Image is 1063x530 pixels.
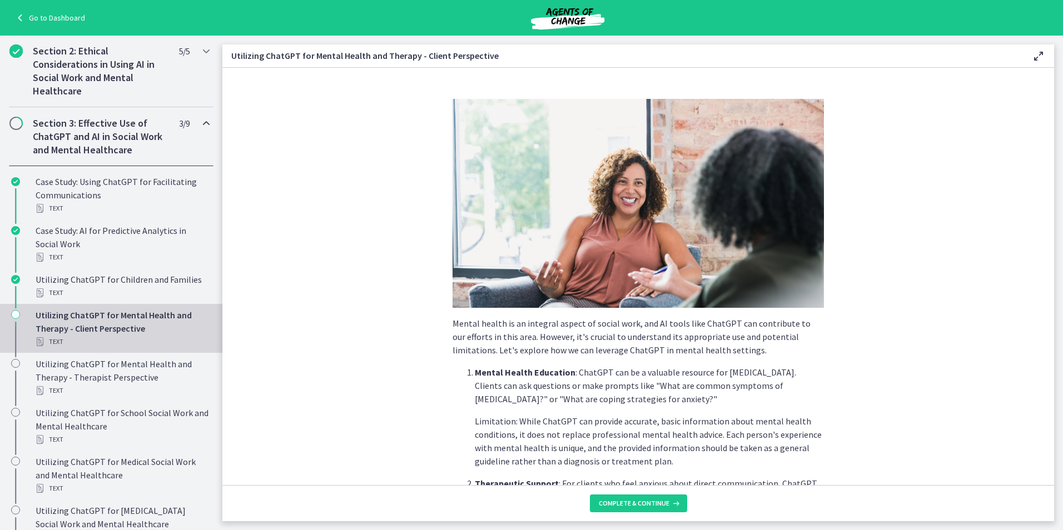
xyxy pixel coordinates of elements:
[33,44,168,98] h2: Section 2: Ethical Considerations in Using AI in Social Work and Mental Healthcare
[13,11,85,24] a: Go to Dashboard
[501,4,634,31] img: Agents of Change
[475,478,559,489] strong: Therapeutic Support
[11,226,20,235] i: Completed
[36,224,209,264] div: Case Study: AI for Predictive Analytics in Social Work
[36,335,209,348] div: Text
[599,499,669,508] span: Complete & continue
[36,357,209,397] div: Utilizing ChatGPT for Mental Health and Therapy - Therapist Perspective
[11,177,20,186] i: Completed
[36,175,209,215] div: Case Study: Using ChatGPT for Facilitating Communications
[453,317,824,357] p: Mental health is an integral aspect of social work, and AI tools like ChatGPT can contribute to o...
[475,366,824,406] p: : ChatGPT can be a valuable resource for [MEDICAL_DATA]. Clients can ask questions or make prompt...
[36,251,209,264] div: Text
[590,494,687,512] button: Complete & continue
[36,273,209,299] div: Utilizing ChatGPT for Children and Families
[179,117,190,130] span: 3 / 9
[231,49,1014,62] h3: Utilizing ChatGPT for Mental Health and Therapy - Client Perspective
[475,414,824,468] p: Limitation: While ChatGPT can provide accurate, basic information about mental health conditions,...
[36,286,209,299] div: Text
[36,308,209,348] div: Utilizing ChatGPT for Mental Health and Therapy - Client Perspective
[11,275,20,284] i: Completed
[36,406,209,446] div: Utilizing ChatGPT for School Social Work and Mental Healthcare
[179,44,190,58] span: 5 / 5
[36,202,209,215] div: Text
[36,433,209,446] div: Text
[453,99,824,308] img: Slides_for_Title_Slides_for_ChatGPT_and_AI_for_Social_Work_%287%29.png
[36,482,209,495] div: Text
[475,367,575,378] strong: Mental Health Education
[9,44,23,58] i: Completed
[475,477,824,517] p: : For clients who feel anxious about direct communication, ChatGPT can provide a non-judgmental s...
[36,455,209,495] div: Utilizing ChatGPT for Medical Social Work and Mental Healthcare
[36,384,209,397] div: Text
[33,117,168,157] h2: Section 3: Effective Use of ChatGPT and AI in Social Work and Mental Healthcare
